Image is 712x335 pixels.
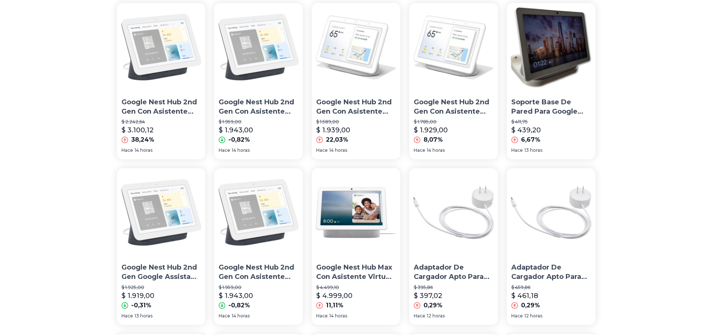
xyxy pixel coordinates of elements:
[121,291,154,301] p: $ 1.919,00
[521,135,540,144] p: 6,67%
[326,301,343,310] p: 11,11%
[511,285,591,291] p: $ 459,86
[326,135,348,144] p: 22,03%
[117,168,206,257] img: Google Nest Hub 2nd Gen Google Assistant. 7 Color Charcoal
[524,147,542,153] span: 13 horas
[423,135,443,144] p: 8,07%
[228,135,250,144] p: -0,82%
[427,147,445,153] span: 14 horas
[121,263,201,282] p: Google Nest Hub 2nd Gen Google Assistant. 7 Color Charcoal
[511,291,538,301] p: $ 461,18
[214,3,303,92] img: Google Nest Hub 2nd Gen Con Asistente Virtual Google Assistant, Pantalla Integrada De 7 Color Cha...
[427,313,445,319] span: 12 horas
[414,313,425,319] span: Hace
[414,147,425,153] span: Hace
[409,3,498,92] img: Google Nest Hub 2nd Gen Con Asistente Virtual Google Assistant, Pantalla Integrada De 7 Color Cha...
[219,98,298,116] p: Google Nest Hub 2nd Gen Con Asistente Virtual Google Assistant, Pantalla Integrada De 7 Color Cha...
[312,3,400,159] a: Google Nest Hub 2nd Gen Con Asistente Virtual Google Assistant, Pantalla Integrada De 7 Color Cha...
[117,3,206,159] a: Google Nest Hub 2nd Gen Con Asistente Virtual Google Assistant, Pantalla Integrada De 7 Color Cha...
[228,301,250,310] p: -0,82%
[524,313,542,319] span: 12 horas
[316,313,328,319] span: Hace
[121,119,201,125] p: $ 2.242,64
[511,263,591,282] p: Adaptador De Cargador Apto Para Google Home Hub, Nest Hub
[219,125,253,135] p: $ 1.943,00
[312,168,400,257] img: Google Nest Hub Max Con Asistente Virtual Google Assistant
[329,147,347,153] span: 14 horas
[219,291,253,301] p: $ 1.943,00
[316,98,396,116] p: Google Nest Hub 2nd Gen Con Asistente Virtual Google Assistant, Pantalla Integrada De 7 Color Cha...
[409,168,498,257] img: Adaptador De Cargador Apto Para Google Home Hub, Nest Hub
[214,168,303,257] img: Google Nest Hub 2nd Gen Con Asistente Virtual Google Negro
[511,313,523,319] span: Hace
[219,263,298,282] p: Google Nest Hub 2nd Gen Con Asistente Virtual Google Negro
[121,147,133,153] span: Hace
[117,168,206,325] a: Google Nest Hub 2nd Gen Google Assistant. 7 Color CharcoalGoogle Nest Hub 2nd Gen Google Assistan...
[507,3,595,92] img: Soporte Base De Pared Para Google Nest Hub Max
[121,98,201,116] p: Google Nest Hub 2nd Gen Con Asistente Virtual Google Assistant, Pantalla Integrada De 7 Color Cha...
[414,285,493,291] p: $ 395,86
[131,135,154,144] p: 38,24%
[329,313,347,319] span: 14 horas
[414,263,493,282] p: Adaptador De Cargador Apto Para Google Home Hub, Nest Hub
[316,147,328,153] span: Hace
[135,313,152,319] span: 13 horas
[316,263,396,282] p: Google Nest Hub Max Con Asistente Virtual Google Assistant
[511,125,541,135] p: $ 439,20
[507,168,595,257] img: Adaptador De Cargador Apto Para Google Home Hub, Nest Hub
[232,313,250,319] span: 14 horas
[219,285,298,291] p: $ 1.959,00
[117,3,206,92] img: Google Nest Hub 2nd Gen Con Asistente Virtual Google Assistant, Pantalla Integrada De 7 Color Cha...
[121,313,133,319] span: Hace
[414,291,442,301] p: $ 397,02
[219,313,230,319] span: Hace
[121,125,154,135] p: $ 3.100,12
[414,119,493,125] p: $ 1.785,00
[507,168,595,325] a: Adaptador De Cargador Apto Para Google Home Hub, Nest HubAdaptador De Cargador Apto Para Google H...
[423,301,443,310] p: 0,29%
[312,3,400,92] img: Google Nest Hub 2nd Gen Con Asistente Virtual Google Assistant, Pantalla Integrada De 7 Color Cha...
[521,301,540,310] p: 0,29%
[316,291,352,301] p: $ 4.999,00
[316,285,396,291] p: $ 4.499,10
[131,301,151,310] p: -0,31%
[409,3,498,159] a: Google Nest Hub 2nd Gen Con Asistente Virtual Google Assistant, Pantalla Integrada De 7 Color Cha...
[409,168,498,325] a: Adaptador De Cargador Apto Para Google Home Hub, Nest HubAdaptador De Cargador Apto Para Google H...
[219,119,298,125] p: $ 1.959,00
[312,168,400,325] a: Google Nest Hub Max Con Asistente Virtual Google AssistantGoogle Nest Hub Max Con Asistente Virtu...
[507,3,595,159] a: Soporte Base De Pared Para Google Nest Hub MaxSoporte Base De Pared Para Google Nest Hub Max$ 411...
[214,3,303,159] a: Google Nest Hub 2nd Gen Con Asistente Virtual Google Assistant, Pantalla Integrada De 7 Color Cha...
[414,98,493,116] p: Google Nest Hub 2nd Gen Con Asistente Virtual Google Assistant, Pantalla Integrada De 7 Color Cha...
[511,98,591,116] p: Soporte Base De Pared Para Google Nest Hub Max
[511,147,523,153] span: Hace
[511,119,591,125] p: $ 411,75
[414,125,448,135] p: $ 1.929,00
[316,119,396,125] p: $ 1.589,00
[232,147,250,153] span: 14 horas
[219,147,230,153] span: Hace
[316,125,350,135] p: $ 1.939,00
[135,147,152,153] span: 14 horas
[214,168,303,325] a: Google Nest Hub 2nd Gen Con Asistente Virtual Google NegroGoogle Nest Hub 2nd Gen Con Asistente V...
[121,285,201,291] p: $ 1.925,00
